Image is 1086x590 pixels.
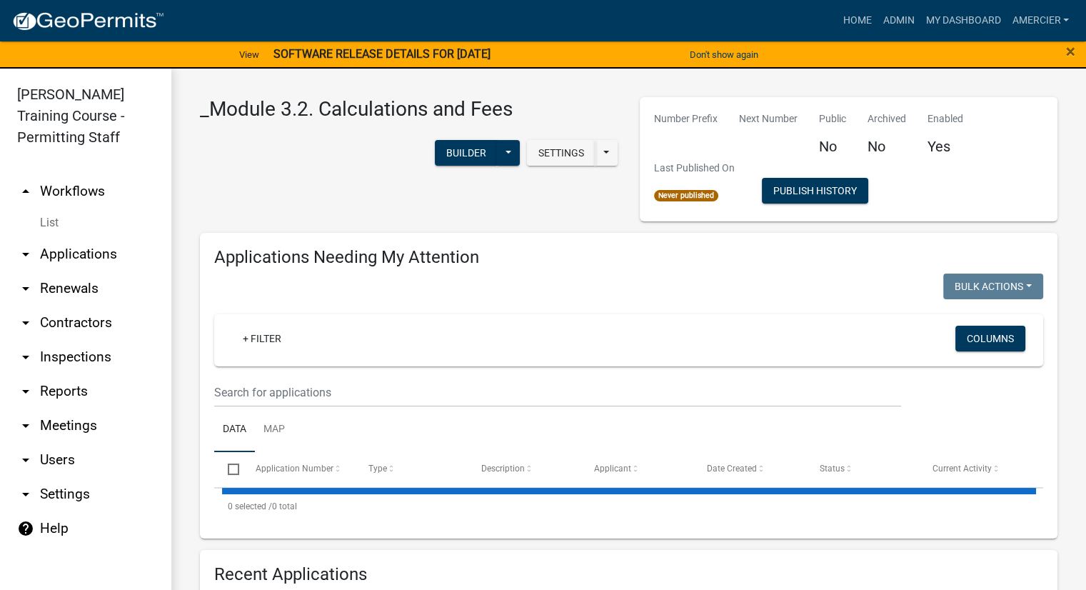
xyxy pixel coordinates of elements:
[920,7,1006,34] a: My Dashboard
[468,452,580,486] datatable-header-cell: Description
[214,247,1043,268] h4: Applications Needing My Attention
[17,183,34,200] i: arrow_drop_up
[17,314,34,331] i: arrow_drop_down
[214,564,1043,585] h4: Recent Applications
[256,464,333,474] span: Application Number
[273,47,491,61] strong: SOFTWARE RELEASE DETAILS FOR [DATE]
[354,452,467,486] datatable-header-cell: Type
[1006,7,1075,34] a: amercier
[684,43,764,66] button: Don't show again
[693,452,806,486] datatable-header-cell: Date Created
[943,274,1043,299] button: Bulk Actions
[214,378,901,407] input: Search for applications
[819,138,846,155] h5: No
[214,489,1043,524] div: 0 total
[241,452,354,486] datatable-header-cell: Application Number
[228,501,272,511] span: 0 selected /
[233,43,265,66] a: View
[594,464,631,474] span: Applicant
[707,464,757,474] span: Date Created
[214,452,241,486] datatable-header-cell: Select
[231,326,293,351] a: + Filter
[654,161,735,176] p: Last Published On
[17,520,34,537] i: help
[820,464,845,474] span: Status
[17,383,34,400] i: arrow_drop_down
[17,280,34,297] i: arrow_drop_down
[17,486,34,503] i: arrow_drop_down
[919,452,1032,486] datatable-header-cell: Current Activity
[932,464,992,474] span: Current Activity
[368,464,387,474] span: Type
[17,417,34,434] i: arrow_drop_down
[17,349,34,366] i: arrow_drop_down
[927,111,963,126] p: Enabled
[654,111,718,126] p: Number Prefix
[17,246,34,263] i: arrow_drop_down
[877,7,920,34] a: Admin
[762,178,868,204] button: Publish History
[868,111,906,126] p: Archived
[214,407,255,453] a: Data
[868,138,906,155] h5: No
[819,111,846,126] p: Public
[739,111,798,126] p: Next Number
[654,190,719,201] span: Never published
[580,452,693,486] datatable-header-cell: Applicant
[927,138,963,155] h5: Yes
[955,326,1025,351] button: Columns
[255,407,293,453] a: Map
[435,140,498,166] button: Builder
[1066,43,1075,60] button: Close
[806,452,919,486] datatable-header-cell: Status
[481,464,525,474] span: Description
[837,7,877,34] a: Home
[200,97,513,121] h3: _Module 3.2. Calculations and Fees
[762,186,868,197] wm-modal-confirm: Workflow Publish History
[17,451,34,469] i: arrow_drop_down
[1066,41,1075,61] span: ×
[527,140,595,166] button: Settings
